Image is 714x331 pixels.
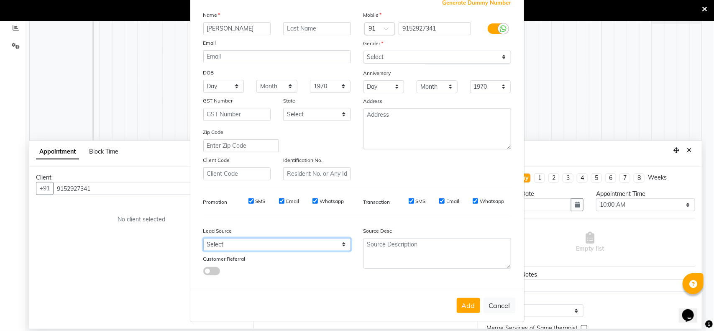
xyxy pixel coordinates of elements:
[320,198,344,205] label: Whatsapp
[363,69,391,77] label: Anniversary
[203,50,351,63] input: Email
[203,108,271,121] input: GST Number
[363,98,383,105] label: Address
[203,39,216,47] label: Email
[203,22,271,35] input: First Name
[203,198,228,206] label: Promotion
[203,128,224,136] label: Zip Code
[286,198,299,205] label: Email
[399,22,471,35] input: Mobile
[283,97,295,105] label: State
[457,298,480,313] button: Add
[446,198,459,205] label: Email
[203,167,271,180] input: Client Code
[203,227,232,235] label: Lead Source
[203,11,220,19] label: Name
[283,167,351,180] input: Resident No. or Any Id
[283,157,322,164] label: Identification No.
[416,198,426,205] label: SMS
[480,198,504,205] label: Whatsapp
[256,198,266,205] label: SMS
[203,139,279,152] input: Enter Zip Code
[363,198,390,206] label: Transaction
[203,97,233,105] label: GST Number
[484,298,516,313] button: Cancel
[203,69,214,77] label: DOB
[203,255,246,263] label: Customer Referral
[363,40,384,47] label: Gender
[283,22,351,35] input: Last Name
[363,11,382,19] label: Mobile
[203,157,230,164] label: Client Code
[363,227,392,235] label: Source Desc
